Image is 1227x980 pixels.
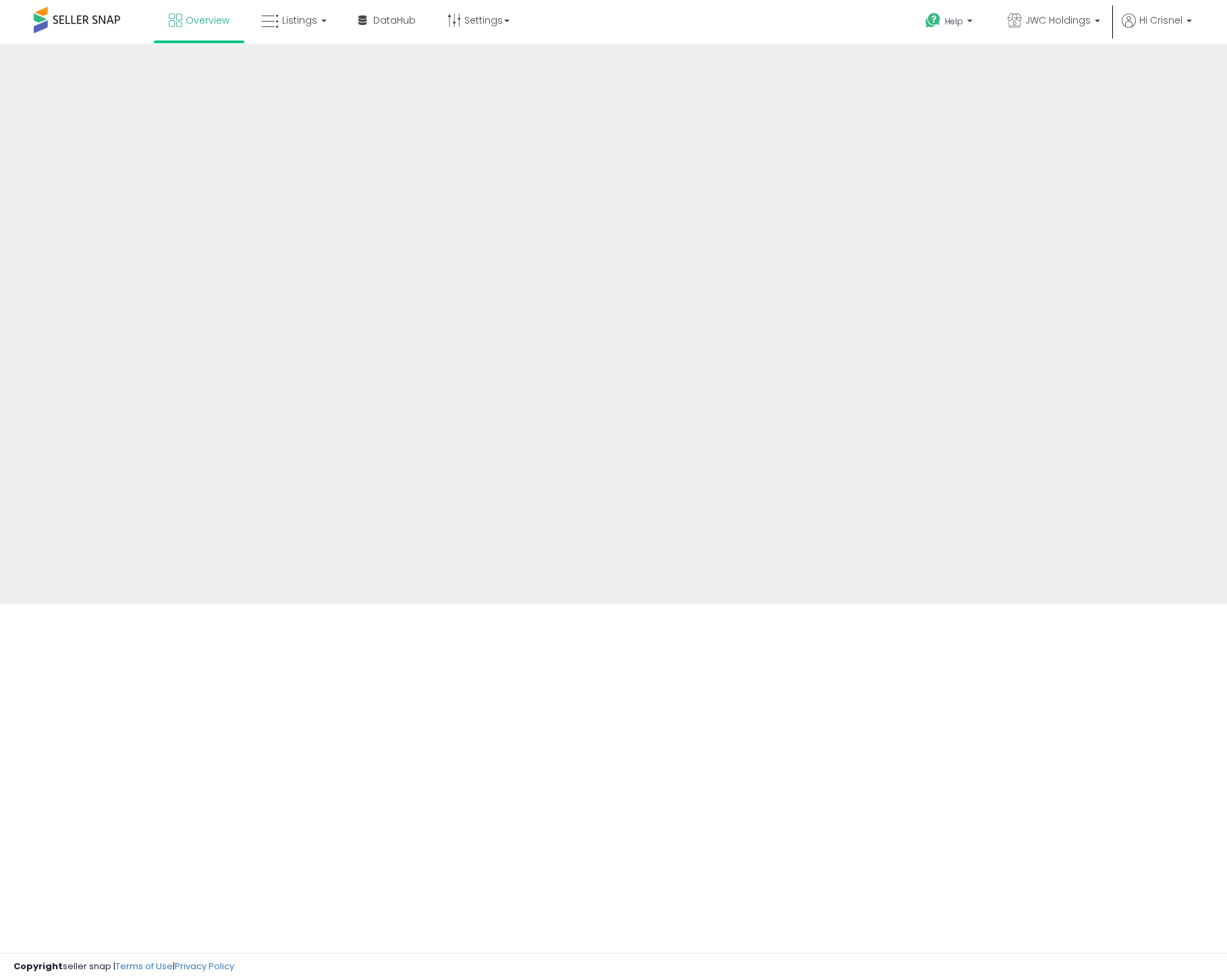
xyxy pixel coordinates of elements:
span: Hi Crisnel [1139,13,1182,27]
a: Hi Crisnel [1122,13,1192,44]
span: Help [945,16,963,27]
a: Help [915,2,986,44]
span: DataHub [373,13,416,27]
span: Listings [282,13,317,27]
span: JWC Holdings [1025,13,1091,27]
i: Get Help [925,12,942,29]
span: Overview [186,13,229,27]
